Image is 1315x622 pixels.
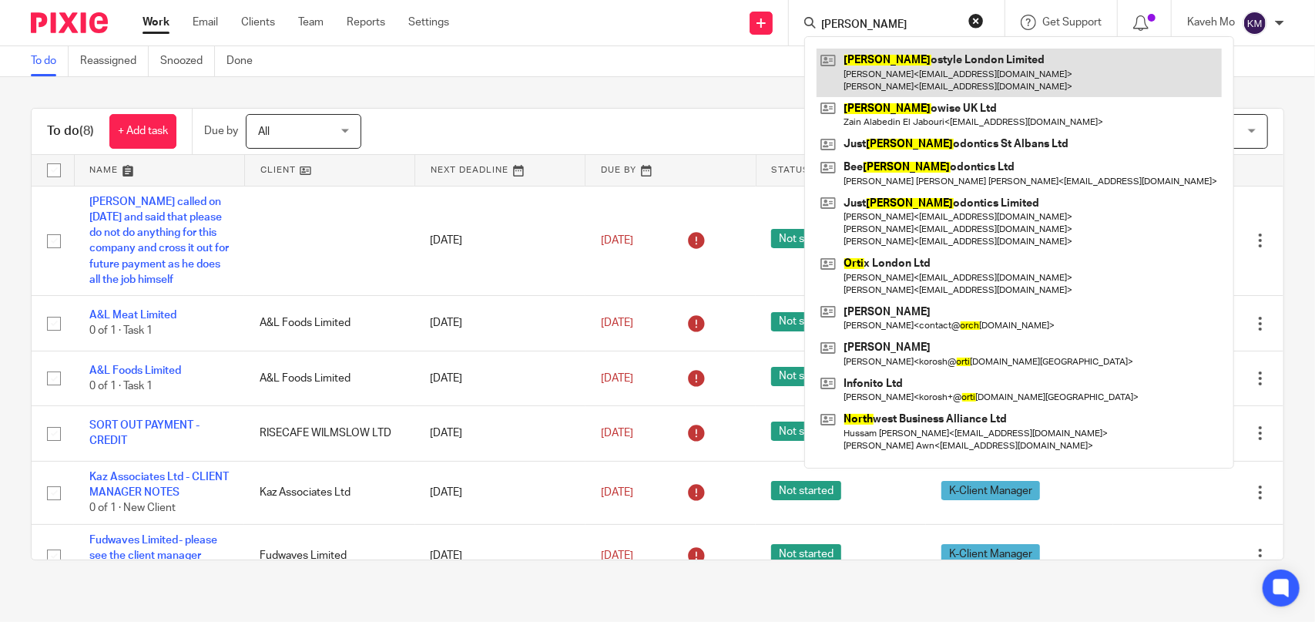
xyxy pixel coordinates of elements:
a: Reports [347,15,385,30]
a: Snoozed [160,46,215,76]
button: Clear [968,13,984,29]
td: A&L Foods Limited [244,296,414,351]
span: K-Client Manager [941,481,1040,500]
a: To do [31,46,69,76]
span: [DATE] [601,550,633,561]
span: [DATE] [601,318,633,328]
td: Fudwaves Limited [244,524,414,587]
span: All [258,126,270,137]
td: [DATE] [415,524,585,587]
a: SORT OUT PAYMENT -CREDIT [89,420,200,446]
a: [PERSON_NAME] called on [DATE] and said that please do not do anything for this company and cross... [89,197,229,286]
td: [DATE] [415,296,585,351]
a: Fudwaves Limited- please see the client manager notes [89,535,217,577]
input: Search [820,18,958,32]
a: Work [143,15,169,30]
p: Due by [204,123,238,139]
span: [DATE] [601,487,633,498]
a: A&L Meat Limited [89,310,176,321]
a: + Add task [109,114,176,149]
td: [DATE] [415,461,585,524]
span: [DATE] [601,373,633,384]
span: Not started [771,544,841,563]
td: [DATE] [415,406,585,461]
a: Reassigned [80,46,149,76]
a: Done [226,46,264,76]
span: 0 of 1 · Task 1 [89,381,153,392]
span: Not started [771,422,841,441]
td: [DATE] [415,351,585,405]
td: [DATE] [415,186,585,296]
h1: To do [47,123,94,140]
a: Kaz Associates Ltd - CLIENT MANAGER NOTES [89,472,229,498]
span: Get Support [1042,17,1102,28]
a: Settings [408,15,449,30]
td: Kaz Associates Ltd [244,461,414,524]
img: Pixie [31,12,108,33]
span: 0 of 1 · New Client [89,503,176,514]
span: [DATE] [601,235,633,246]
span: [DATE] [601,428,633,439]
span: 0 of 1 · Task 1 [89,326,153,337]
span: Not started [771,312,841,331]
img: svg%3E [1243,11,1267,35]
a: Team [298,15,324,30]
span: (8) [79,125,94,137]
a: Clients [241,15,275,30]
span: Not started [771,367,841,386]
a: Email [193,15,218,30]
p: Kaveh Mo [1187,15,1235,30]
td: RISECAFE WILMSLOW LTD [244,406,414,461]
span: K-Client Manager [941,544,1040,563]
span: Not started [771,481,841,500]
td: A&L Foods Limited [244,351,414,405]
span: Not started [771,229,841,248]
a: A&L Foods Limited [89,365,181,376]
